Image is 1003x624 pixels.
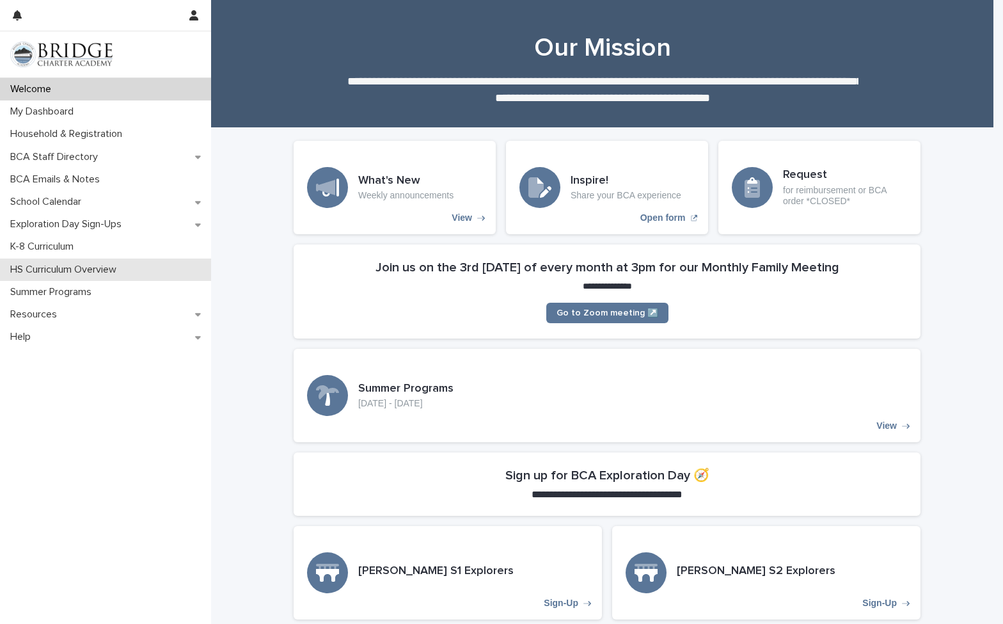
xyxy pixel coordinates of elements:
p: Weekly announcements [358,190,454,201]
p: Summer Programs [5,286,102,298]
a: Open form [506,141,708,234]
h3: Request [783,168,907,182]
p: Open form [640,212,686,223]
span: Go to Zoom meeting ↗️ [557,308,658,317]
p: View [876,420,897,431]
h2: Sign up for BCA Exploration Day 🧭 [505,468,709,483]
p: Help [5,331,41,343]
p: Sign-Up [862,598,897,609]
p: View [452,212,472,223]
a: Go to Zoom meeting ↗️ [546,303,668,323]
p: K-8 Curriculum [5,241,84,253]
img: V1C1m3IdTEidaUdm9Hs0 [10,42,113,67]
a: View [294,349,920,442]
p: School Calendar [5,196,91,208]
p: BCA Staff Directory [5,151,108,163]
p: Sign-Up [544,598,578,609]
a: Sign-Up [294,526,602,620]
h3: Inspire! [571,174,681,188]
p: Exploration Day Sign-Ups [5,218,132,230]
p: Household & Registration [5,128,132,140]
p: HS Curriculum Overview [5,264,127,276]
h3: [PERSON_NAME] S2 Explorers [677,564,835,579]
a: Sign-Up [612,526,920,620]
p: [DATE] - [DATE] [358,398,454,409]
h3: What's New [358,174,454,188]
h3: [PERSON_NAME] S1 Explorers [358,564,514,579]
a: View [294,141,496,234]
p: BCA Emails & Notes [5,173,110,186]
h2: Join us on the 3rd [DATE] of every month at 3pm for our Monthly Family Meeting [375,260,839,275]
p: Resources [5,308,67,321]
h1: Our Mission [289,33,916,63]
p: Welcome [5,83,61,95]
p: My Dashboard [5,106,84,118]
p: Share your BCA experience [571,190,681,201]
p: for reimbursement or BCA order *CLOSED* [783,185,907,207]
h3: Summer Programs [358,382,454,396]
